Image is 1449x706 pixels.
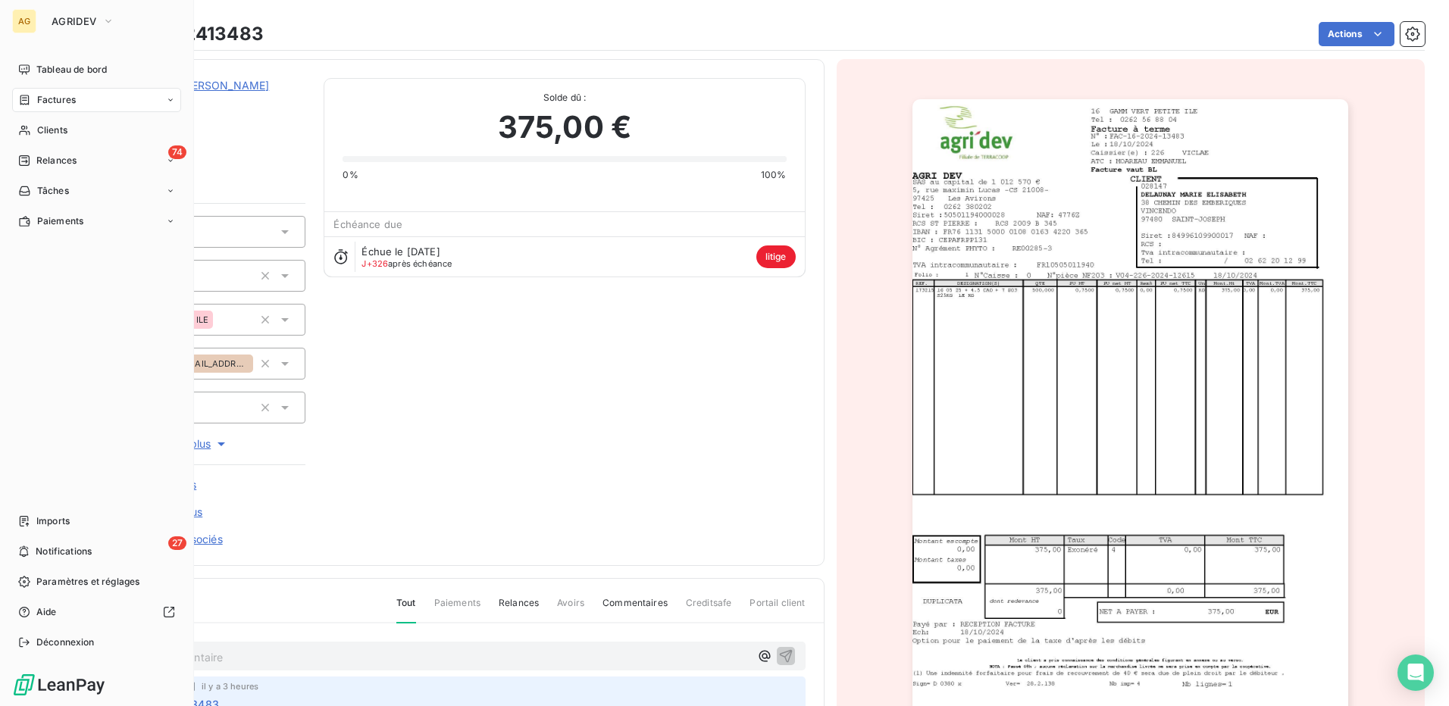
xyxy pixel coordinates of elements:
span: AGRIDEV [52,15,96,27]
span: Voir plus [168,436,229,451]
span: Aide [36,605,57,619]
span: Paiements [434,596,480,622]
span: 74 [168,145,186,159]
a: Aide [12,600,181,624]
div: Open Intercom Messenger [1397,654,1434,691]
span: Relances [499,596,539,622]
button: Actions [1319,22,1394,46]
span: 27 [168,536,186,550]
span: Échéance due [333,218,402,230]
span: il y a 3 heures [202,682,258,691]
img: Logo LeanPay [12,673,106,697]
span: Solde dû : [343,91,786,105]
button: Voir plus [92,436,305,452]
span: Commentaires [602,596,668,622]
span: litige [756,245,796,268]
span: Déconnexion [36,636,95,649]
span: Tout [396,596,416,623]
span: Imports [36,514,70,528]
span: Paramètres et réglages [36,575,139,589]
span: après échéance [361,259,452,268]
span: Paiements [37,214,83,228]
span: Portail client [750,596,805,622]
span: J+326 [361,258,388,269]
span: Clients [37,123,67,137]
span: Relances [36,154,77,167]
div: AG [12,9,36,33]
span: 0% [343,168,358,182]
span: 375,00 € [498,105,631,150]
span: 028147 [119,96,305,108]
span: Avoirs [557,596,584,622]
a: DELAUNAY [PERSON_NAME] [119,79,269,92]
span: Factures [37,93,76,107]
span: Creditsafe [686,596,732,622]
h3: FA162413483 [142,20,264,48]
span: Échue le [DATE] [361,245,440,258]
span: Notifications [36,545,92,558]
span: Tâches [37,184,69,198]
span: 100% [761,168,787,182]
span: Tableau de bord [36,63,107,77]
